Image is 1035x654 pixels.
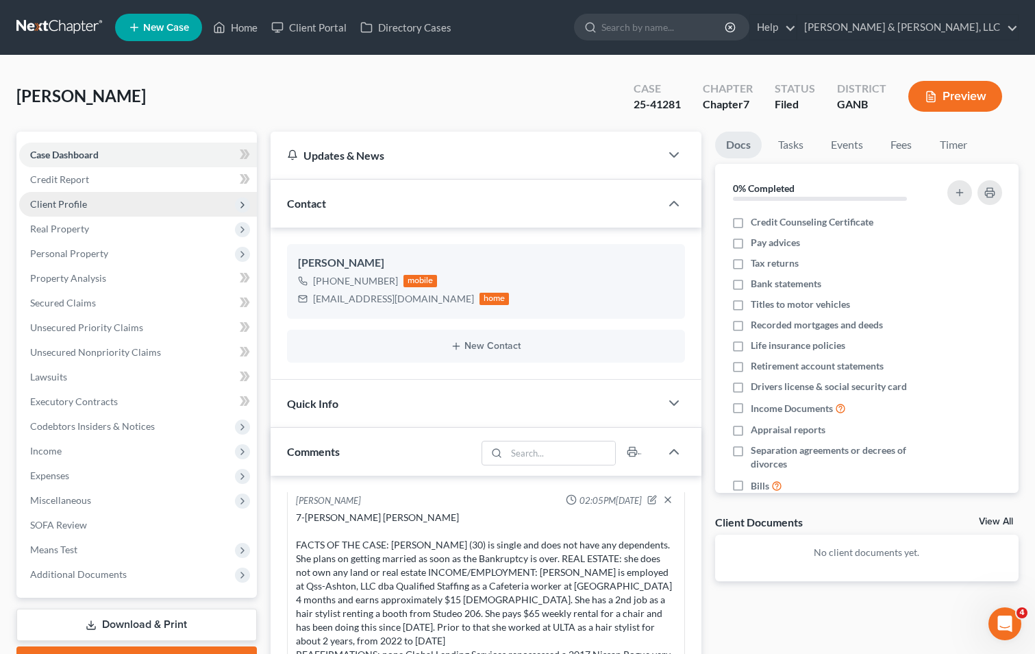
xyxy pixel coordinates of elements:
span: Contact [287,197,326,210]
span: Appraisal reports [751,423,825,437]
span: Client Profile [30,198,87,210]
a: Client Portal [264,15,353,40]
button: Preview [908,81,1002,112]
strong: 0% Completed [733,182,795,194]
div: home [479,293,510,305]
div: Updates & News [287,148,644,162]
a: Timer [929,132,978,158]
div: mobile [403,275,438,287]
span: Pay advices [751,236,800,250]
span: Lawsuits [30,371,67,383]
span: Titles to motor vehicles [751,298,850,311]
input: Search... [506,441,615,465]
span: [PERSON_NAME] [16,86,146,106]
a: Help [750,15,796,40]
a: Home [206,15,264,40]
span: Additional Documents [30,568,127,580]
span: Income Documents [751,402,833,415]
span: Unsecured Nonpriority Claims [30,346,161,358]
span: Separation agreements or decrees of divorces [751,444,932,471]
span: Real Property [30,223,89,234]
span: Miscellaneous [30,494,91,506]
span: Unsecured Priority Claims [30,322,143,333]
div: 25-41281 [634,97,681,112]
a: Download & Print [16,609,257,641]
span: Comments [287,445,340,458]
a: Tasks [767,132,814,158]
span: Bills [751,479,769,493]
span: Means Test [30,544,77,555]
span: Recorded mortgages and deeds [751,318,883,332]
span: Tax returns [751,256,799,270]
a: Docs [715,132,762,158]
span: Income [30,445,62,457]
span: Property Analysis [30,272,106,284]
div: [EMAIL_ADDRESS][DOMAIN_NAME] [313,292,474,306]
a: [PERSON_NAME] & [PERSON_NAME], LLC [797,15,1018,40]
a: Lawsuits [19,365,257,389]
a: Directory Cases [353,15,458,40]
div: Case [634,81,681,97]
span: Case Dashboard [30,149,99,160]
div: [PHONE_NUMBER] [313,274,398,288]
span: Executory Contracts [30,396,118,407]
div: Filed [775,97,815,112]
span: SOFA Review [30,519,87,531]
input: Search by name... [601,14,727,40]
button: New Contact [298,341,674,352]
div: Chapter [703,81,753,97]
a: Unsecured Nonpriority Claims [19,340,257,365]
span: 02:05PM[DATE] [579,494,642,507]
div: District [837,81,886,97]
div: Status [775,81,815,97]
span: Bank statements [751,277,821,291]
a: Events [820,132,874,158]
a: View All [979,517,1013,526]
iframe: Intercom live chat [988,607,1021,640]
a: Credit Report [19,167,257,192]
span: Credit Report [30,173,89,185]
div: [PERSON_NAME] [298,255,674,271]
a: Property Analysis [19,266,257,291]
p: No client documents yet. [726,546,1008,559]
span: Drivers license & social security card [751,380,907,393]
span: Codebtors Insiders & Notices [30,420,155,432]
span: Quick Info [287,397,338,410]
div: Client Documents [715,515,803,529]
span: 4 [1017,607,1027,618]
span: Life insurance policies [751,339,845,352]
a: Case Dashboard [19,143,257,167]
a: Executory Contracts [19,389,257,414]
div: GANB [837,97,886,112]
a: Fees [880,132,923,158]
a: Unsecured Priority Claims [19,315,257,340]
span: New Case [143,23,189,33]
span: Credit Counseling Certificate [751,215,873,229]
a: SOFA Review [19,513,257,537]
span: 7 [743,97,749,110]
div: Chapter [703,97,753,112]
a: Secured Claims [19,291,257,315]
span: Personal Property [30,247,108,259]
div: [PERSON_NAME] [296,494,361,508]
span: Retirement account statements [751,359,884,373]
span: Secured Claims [30,297,96,308]
span: Expenses [30,470,69,481]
